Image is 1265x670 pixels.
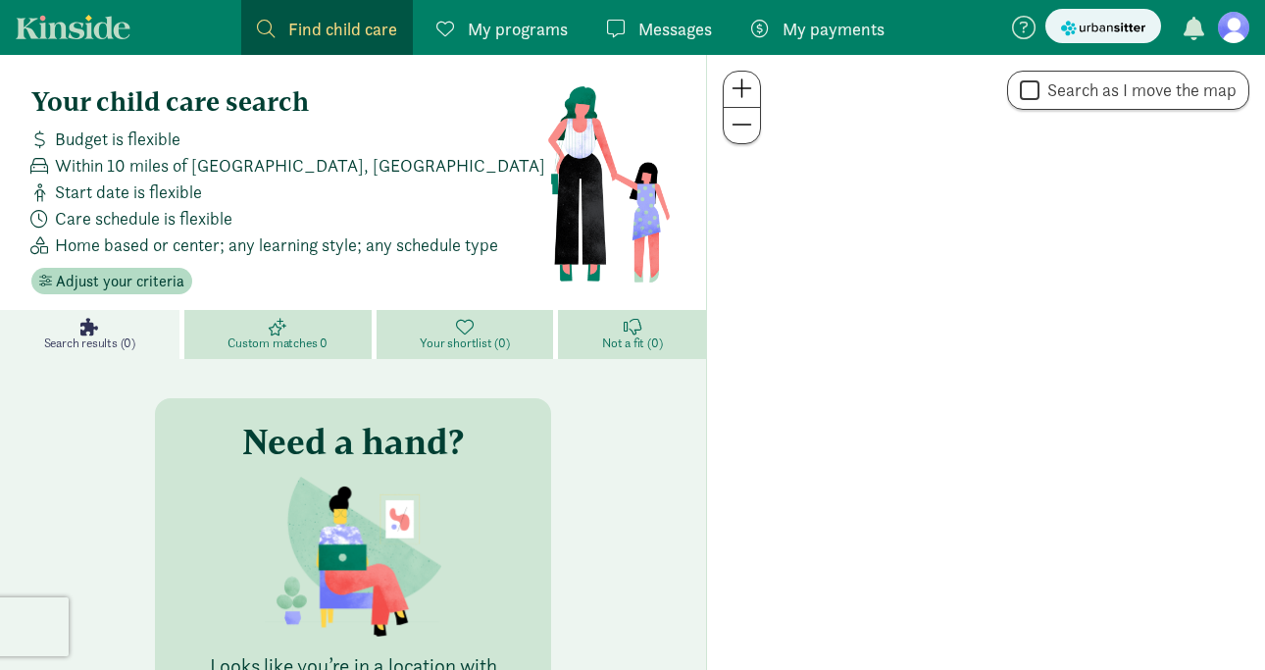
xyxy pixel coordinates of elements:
span: Search results (0) [44,335,135,351]
span: My programs [468,16,568,42]
img: urbansitter_logo_small.svg [1061,18,1145,38]
span: Budget is flexible [55,126,180,152]
span: Not a fit (0) [602,335,662,351]
a: Kinside [16,15,130,39]
h3: Need a hand? [242,422,464,461]
a: Your shortlist (0) [377,310,559,359]
label: Search as I move the map [1039,78,1237,102]
a: Custom matches 0 [184,310,377,359]
span: Messages [638,16,712,42]
span: Find child care [288,16,397,42]
span: Adjust your criteria [56,270,184,293]
button: Adjust your criteria [31,268,192,295]
span: Care schedule is flexible [55,205,232,232]
span: Custom matches 0 [228,335,328,351]
a: Not a fit (0) [558,310,706,359]
span: Home based or center; any learning style; any schedule type [55,232,498,258]
span: Your shortlist (0) [420,335,509,351]
h4: Your child care search [31,86,546,118]
span: Start date is flexible [55,179,202,205]
span: Within 10 miles of [GEOGRAPHIC_DATA], [GEOGRAPHIC_DATA] [55,152,545,179]
span: My payments [783,16,885,42]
